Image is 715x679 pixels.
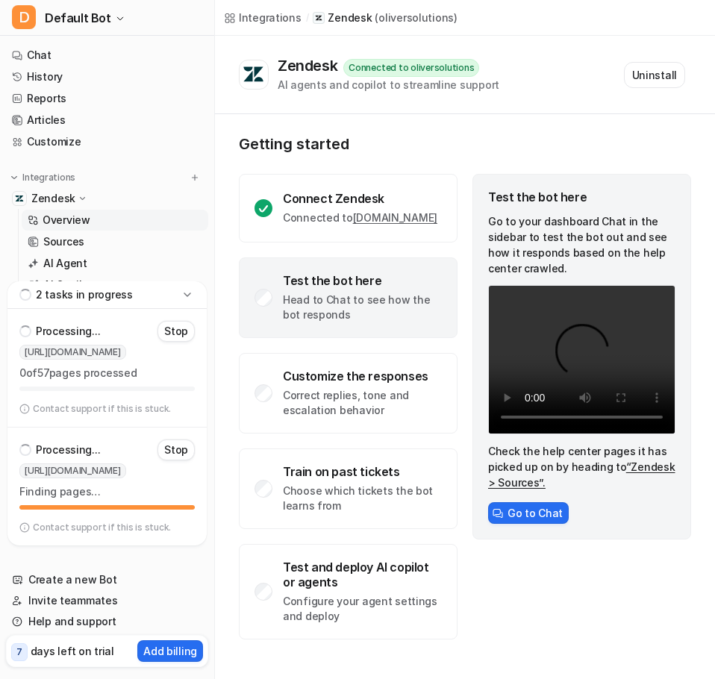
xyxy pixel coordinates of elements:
[6,110,208,131] a: Articles
[19,345,126,360] span: [URL][DOMAIN_NAME]
[328,10,372,25] p: Zendesk
[375,10,457,25] p: ( oliversolutions )
[43,213,90,228] p: Overview
[243,66,265,84] img: Zendesk logo
[283,560,442,589] div: Test and deploy AI copilot or agents
[306,11,309,25] span: /
[164,442,188,457] p: Stop
[22,231,208,252] a: Sources
[36,324,100,339] p: Processing...
[22,253,208,274] a: AI Agent
[283,191,437,206] div: Connect Zendesk
[22,172,75,184] p: Integrations
[157,439,195,460] button: Stop
[6,569,208,590] a: Create a new Bot
[6,590,208,611] a: Invite teammates
[283,273,442,288] div: Test the bot here
[19,463,126,478] span: [URL][DOMAIN_NAME]
[164,324,188,339] p: Stop
[16,645,22,659] p: 7
[283,388,442,418] p: Correct replies, tone and escalation behavior
[624,62,685,88] button: Uninstall
[33,403,171,415] p: Contact support if this is stuck.
[6,66,208,87] a: History
[36,287,133,302] p: 2 tasks in progress
[45,7,111,28] span: Default Bot
[15,194,24,203] img: Zendesk
[488,190,675,204] div: Test the bot here
[224,10,302,25] a: Integrations
[239,10,302,25] div: Integrations
[22,275,208,295] a: AI Copilot
[22,210,208,231] a: Overview
[278,57,343,75] div: Zendesk
[12,5,36,29] span: D
[343,59,479,77] div: Connected to oliversolutions
[283,464,442,479] div: Train on past tickets
[283,292,442,322] p: Head to Chat to see how the bot responds
[239,135,691,153] p: Getting started
[33,522,171,533] p: Contact support if this is stuck.
[31,191,75,206] p: Zendesk
[6,611,208,632] a: Help and support
[19,484,195,499] p: Finding pages…
[283,484,442,513] p: Choose which tickets the bot learns from
[488,213,675,276] p: Go to your dashboard Chat in the sidebar to test the bot out and see how it responds based on the...
[36,442,100,457] p: Processing...
[283,369,442,384] div: Customize the responses
[6,131,208,152] a: Customize
[137,640,203,662] button: Add billing
[488,285,675,434] video: Your browser does not support the video tag.
[283,210,437,225] p: Connected to
[43,234,84,249] p: Sources
[6,170,80,185] button: Integrations
[488,502,569,524] button: Go to Chat
[157,321,195,342] button: Stop
[19,366,195,381] p: 0 of 57 pages processed
[6,45,208,66] a: Chat
[283,594,442,624] p: Configure your agent settings and deploy
[9,172,19,183] img: expand menu
[143,643,197,659] p: Add billing
[6,88,208,109] a: Reports
[43,278,93,292] p: AI Copilot
[43,256,87,271] p: AI Agent
[313,10,457,25] a: Zendesk(oliversolutions)
[488,460,675,489] a: “Zendesk > Sources”.
[353,211,437,224] a: [DOMAIN_NAME]
[278,77,499,93] div: AI agents and copilot to streamline support
[493,508,503,519] img: ChatIcon
[488,443,675,490] p: Check the help center pages it has picked up on by heading to
[31,643,114,659] p: days left on trial
[190,172,200,183] img: menu_add.svg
